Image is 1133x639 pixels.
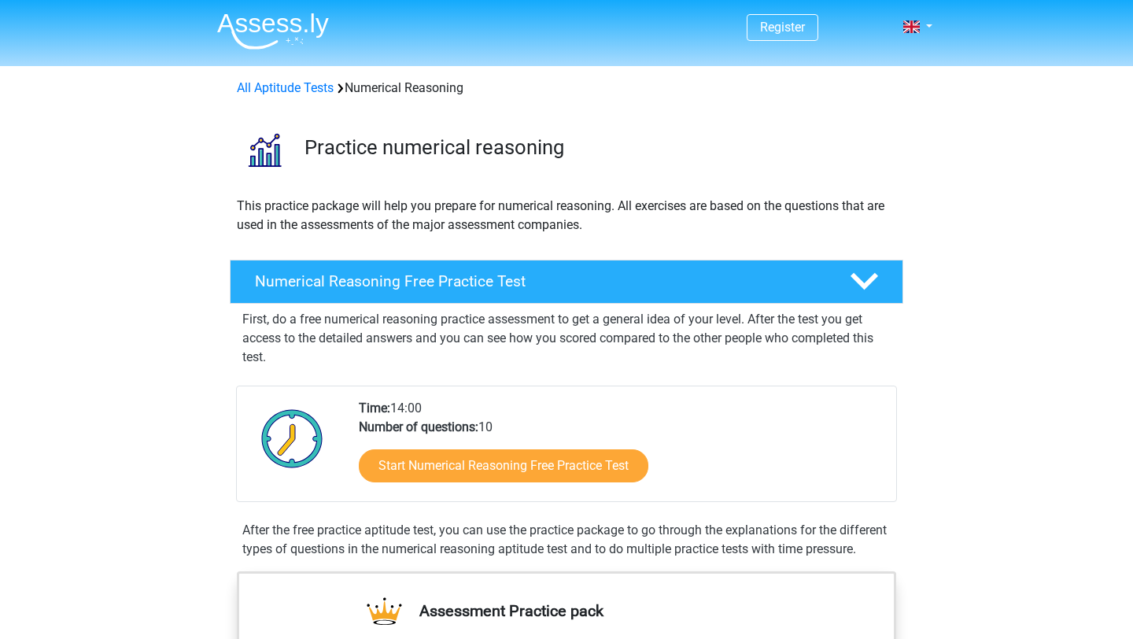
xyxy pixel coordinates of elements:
[359,449,648,482] a: Start Numerical Reasoning Free Practice Test
[217,13,329,50] img: Assessly
[236,521,897,559] div: After the free practice aptitude test, you can use the practice package to go through the explana...
[359,419,478,434] b: Number of questions:
[347,399,895,501] div: 14:00 10
[255,272,825,290] h4: Numerical Reasoning Free Practice Test
[253,399,332,478] img: Clock
[304,135,891,160] h3: Practice numerical reasoning
[237,197,896,235] p: This practice package will help you prepare for numerical reasoning. All exercises are based on t...
[223,260,910,304] a: Numerical Reasoning Free Practice Test
[237,80,334,95] a: All Aptitude Tests
[359,401,390,416] b: Time:
[231,116,297,183] img: numerical reasoning
[760,20,805,35] a: Register
[242,310,891,367] p: First, do a free numerical reasoning practice assessment to get a general idea of your level. Aft...
[231,79,902,98] div: Numerical Reasoning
